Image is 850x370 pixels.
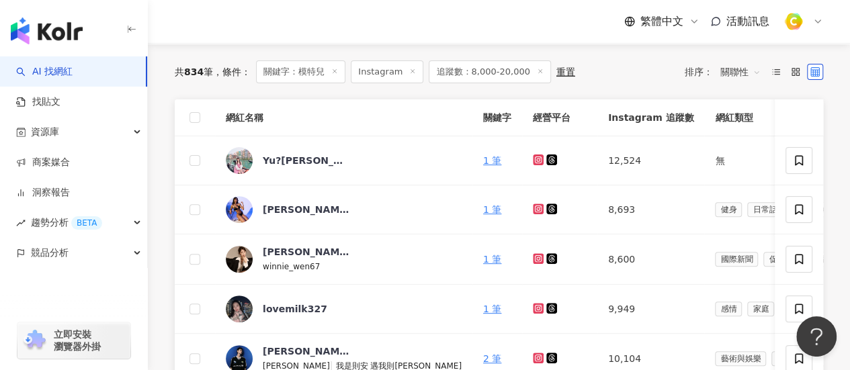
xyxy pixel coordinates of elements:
[263,245,350,259] div: [PERSON_NAME]
[31,117,59,147] span: 資源庫
[11,17,83,44] img: logo
[747,302,774,316] span: 家庭
[351,60,423,83] span: Instagram
[597,185,704,234] td: 8,693
[796,316,837,357] iframe: Help Scout Beacon - Open
[263,154,350,167] div: Yu?[PERSON_NAME]
[522,99,597,136] th: 經營平台
[715,202,742,217] span: 健身
[715,351,766,366] span: 藝術與娛樂
[597,234,704,285] td: 8,600
[226,147,462,174] a: KOL AvatarYu?[PERSON_NAME]
[215,99,472,136] th: 網紅名稱
[763,252,806,267] span: 促購導購
[483,254,501,265] a: 1 筆
[263,302,327,316] div: lovemilk327
[640,14,683,29] span: 繁體中文
[226,246,253,273] img: KOL Avatar
[771,351,814,366] span: 美妝時尚
[483,204,501,215] a: 1 筆
[175,66,213,77] div: 共 筆
[31,207,102,238] span: 趨勢分析
[726,15,769,28] span: 活動訊息
[483,353,501,364] a: 2 筆
[472,99,522,136] th: 關鍵字
[226,245,462,273] a: KOL Avatar[PERSON_NAME]winnie_wen67
[256,60,345,83] span: 關鍵字：模特兒
[16,65,73,79] a: searchAI 找網紅
[16,156,70,169] a: 商案媒合
[16,95,60,109] a: 找貼文
[715,252,758,267] span: 國際新聞
[483,304,501,314] a: 1 筆
[17,322,130,359] a: chrome extension立即安裝 瀏覽器外掛
[781,9,806,34] img: %E6%96%B9%E5%BD%A2%E7%B4%94.png
[22,330,48,351] img: chrome extension
[226,196,253,223] img: KOL Avatar
[597,136,704,185] td: 12,524
[226,295,462,322] a: KOL Avatarlovemilk327
[597,285,704,334] td: 9,949
[226,196,462,223] a: KOL Avatar[PERSON_NAME]
[747,202,790,217] span: 日常話題
[16,218,26,228] span: rise
[213,66,251,77] span: 條件 ：
[263,203,350,216] div: [PERSON_NAME]
[226,147,253,174] img: KOL Avatar
[483,155,501,166] a: 1 筆
[226,295,253,322] img: KOL Avatar
[685,61,768,83] div: 排序：
[71,216,102,230] div: BETA
[715,302,742,316] span: 感情
[263,262,320,271] span: winnie_wen67
[263,344,350,358] div: [PERSON_NAME]
[54,328,101,353] span: 立即安裝 瀏覽器外掛
[556,66,575,77] div: 重置
[597,99,704,136] th: Instagram 追蹤數
[16,186,70,199] a: 洞察報告
[720,61,761,83] span: 關聯性
[184,66,204,77] span: 834
[429,60,550,83] span: 追蹤數：8,000-20,000
[31,238,69,268] span: 競品分析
